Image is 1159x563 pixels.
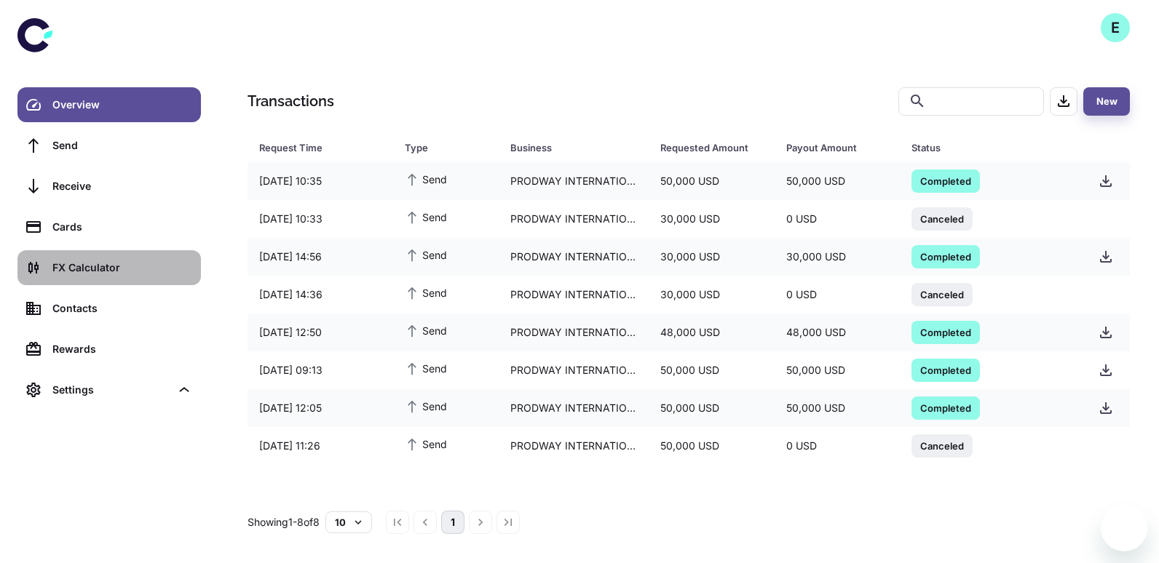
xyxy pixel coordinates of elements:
[649,432,774,460] div: 50,000 USD
[17,169,201,204] a: Receive
[911,438,973,452] span: Canceled
[441,511,464,534] button: page 1
[248,394,393,422] div: [DATE] 12:05
[499,356,649,384] div: PRODWAY INTERNATIONAL
[649,205,774,233] div: 30,000 USD
[259,137,387,158] span: Request Time
[499,319,649,346] div: PRODWAY INTERNATIONAL
[52,219,192,235] div: Cards
[259,137,368,158] div: Request Time
[499,205,649,233] div: PRODWAY INTERNATIONAL
[405,171,447,187] span: Send
[248,319,393,346] div: [DATE] 12:50
[52,341,192,357] div: Rewards
[499,281,649,308] div: PRODWAY INTERNATIONAL
[911,137,1069,158] span: Status
[499,243,649,271] div: PRODWAY INTERNATIONAL
[248,205,393,233] div: [DATE] 10:33
[405,436,447,452] span: Send
[17,209,201,244] a: Cards
[911,400,980,415] span: Completed
[405,209,447,225] span: Send
[405,284,447,300] span: Send
[775,243,900,271] div: 30,000 USD
[911,249,980,263] span: Completed
[649,243,774,271] div: 30,000 USD
[52,137,192,153] div: Send
[649,356,774,384] div: 50,000 USD
[649,394,774,422] div: 50,000 USD
[17,332,201,367] a: Rewards
[911,173,980,188] span: Completed
[775,281,900,308] div: 0 USD
[325,511,372,533] button: 10
[1101,13,1130,42] button: E
[248,432,393,460] div: [DATE] 11:26
[248,90,334,112] h1: Transactions
[52,300,192,316] div: Contacts
[384,511,522,534] nav: pagination navigation
[405,137,493,158] span: Type
[499,432,649,460] div: PRODWAY INTERNATIONAL
[911,324,980,339] span: Completed
[499,394,649,422] div: PRODWAY INTERNATIONAL
[499,167,649,195] div: PRODWAY INTERNATIONAL
[775,205,900,233] div: 0 USD
[1101,505,1147,551] iframe: Button to launch messaging window
[911,287,973,301] span: Canceled
[649,281,774,308] div: 30,000 USD
[775,432,900,460] div: 0 USD
[248,356,393,384] div: [DATE] 09:13
[405,247,447,263] span: Send
[248,514,320,530] p: Showing 1-8 of 8
[649,319,774,346] div: 48,000 USD
[17,87,201,122] a: Overview
[775,356,900,384] div: 50,000 USD
[405,322,447,338] span: Send
[775,319,900,346] div: 48,000 USD
[405,360,447,376] span: Send
[248,243,393,271] div: [DATE] 14:56
[775,167,900,195] div: 50,000 USD
[911,137,1051,158] div: Status
[52,260,192,276] div: FX Calculator
[52,382,170,398] div: Settings
[17,128,201,163] a: Send
[17,250,201,285] a: FX Calculator
[649,167,774,195] div: 50,000 USD
[660,137,768,158] span: Requested Amount
[17,291,201,326] a: Contacts
[911,362,980,377] span: Completed
[775,394,900,422] div: 50,000 USD
[786,137,875,158] div: Payout Amount
[786,137,894,158] span: Payout Amount
[911,211,973,225] span: Canceled
[17,372,201,407] div: Settings
[248,281,393,308] div: [DATE] 14:36
[660,137,749,158] div: Requested Amount
[248,167,393,195] div: [DATE] 10:35
[1083,87,1130,116] button: New
[52,97,192,113] div: Overview
[405,398,447,414] span: Send
[52,178,192,194] div: Receive
[405,137,474,158] div: Type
